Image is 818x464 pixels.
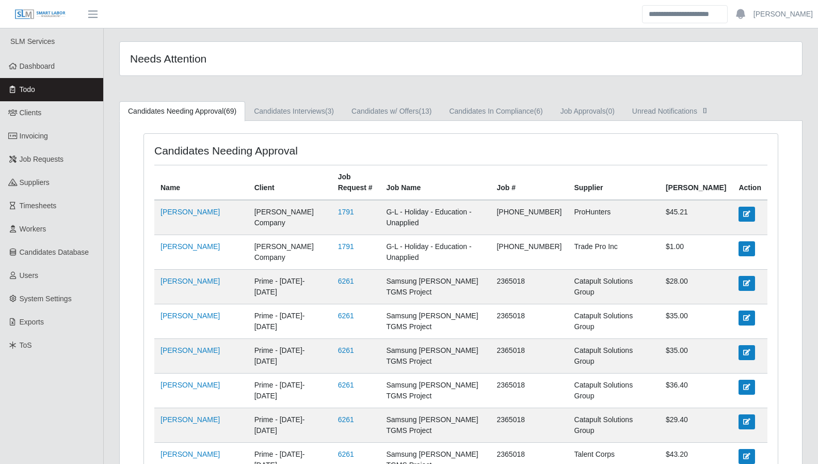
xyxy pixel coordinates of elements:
th: Supplier [568,165,660,200]
a: [PERSON_NAME] [161,450,220,458]
td: $36.40 [660,374,732,408]
span: Invoicing [20,132,48,140]
td: Samsung [PERSON_NAME] TGMS Project [380,304,490,339]
td: [PERSON_NAME] Company [248,235,332,270]
td: [PERSON_NAME] Company [248,200,332,235]
a: [PERSON_NAME] [161,346,220,354]
a: 1791 [338,208,354,216]
th: Action [732,165,767,200]
span: ToS [20,341,32,349]
td: Trade Pro Inc [568,235,660,270]
td: G-L - Holiday - Education - Unapplied [380,200,490,235]
span: Timesheets [20,202,57,210]
td: Samsung [PERSON_NAME] TGMS Project [380,270,490,304]
td: Samsung [PERSON_NAME] TGMS Project [380,374,490,408]
td: Catapult Solutions Group [568,374,660,408]
a: [PERSON_NAME] [161,312,220,320]
input: Search [642,5,728,23]
th: Job Request # [332,165,380,200]
a: 6261 [338,312,354,320]
td: [PHONE_NUMBER] [490,200,568,235]
td: Catapult Solutions Group [568,270,660,304]
a: Job Approvals [552,101,623,121]
a: Unread Notifications [623,101,719,121]
h4: Needs Attention [130,52,397,65]
a: 6261 [338,450,354,458]
span: Clients [20,109,42,117]
td: 2365018 [490,408,568,443]
a: [PERSON_NAME] [161,208,220,216]
td: 2365018 [490,374,568,408]
td: Prime - [DATE]-[DATE] [248,304,332,339]
h4: Candidates Needing Approval [154,144,401,157]
th: Job Name [380,165,490,200]
span: (3) [325,107,334,115]
span: Job Requests [20,155,64,163]
span: Suppliers [20,178,50,187]
td: Prime - [DATE]-[DATE] [248,408,332,443]
td: ProHunters [568,200,660,235]
th: [PERSON_NAME] [660,165,732,200]
a: 1791 [338,242,354,251]
span: Todo [20,85,35,94]
td: 2365018 [490,270,568,304]
a: [PERSON_NAME] [161,381,220,389]
a: Candidates In Compliance [440,101,551,121]
td: $1.00 [660,235,732,270]
td: Samsung [PERSON_NAME] TGMS Project [380,408,490,443]
td: Catapult Solutions Group [568,304,660,339]
a: 6261 [338,381,354,389]
th: Job # [490,165,568,200]
span: Users [20,271,39,280]
span: System Settings [20,295,72,303]
td: 2365018 [490,304,568,339]
td: [PHONE_NUMBER] [490,235,568,270]
a: [PERSON_NAME] [161,277,220,285]
td: Prime - [DATE]-[DATE] [248,339,332,374]
td: $29.40 [660,408,732,443]
span: Exports [20,318,44,326]
td: 2365018 [490,339,568,374]
span: (69) [223,107,236,115]
a: [PERSON_NAME] [161,242,220,251]
a: Candidates w/ Offers [343,101,440,121]
td: Prime - [DATE]-[DATE] [248,270,332,304]
span: SLM Services [10,37,55,45]
td: $45.21 [660,200,732,235]
a: Candidates Interviews [245,101,343,121]
span: (13) [419,107,432,115]
span: Dashboard [20,62,55,70]
td: Catapult Solutions Group [568,408,660,443]
th: Client [248,165,332,200]
a: Candidates Needing Approval [119,101,245,121]
span: Candidates Database [20,248,89,256]
a: 6261 [338,415,354,424]
td: $35.00 [660,339,732,374]
img: SLM Logo [14,9,66,20]
td: $35.00 [660,304,732,339]
td: Prime - [DATE]-[DATE] [248,374,332,408]
td: $28.00 [660,270,732,304]
td: G-L - Holiday - Education - Unapplied [380,235,490,270]
span: (0) [606,107,615,115]
th: Name [154,165,248,200]
span: [] [700,106,710,114]
a: [PERSON_NAME] [753,9,813,20]
span: (6) [534,107,543,115]
td: Catapult Solutions Group [568,339,660,374]
td: Samsung [PERSON_NAME] TGMS Project [380,339,490,374]
a: [PERSON_NAME] [161,415,220,424]
a: 6261 [338,277,354,285]
a: 6261 [338,346,354,354]
span: Workers [20,225,46,233]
